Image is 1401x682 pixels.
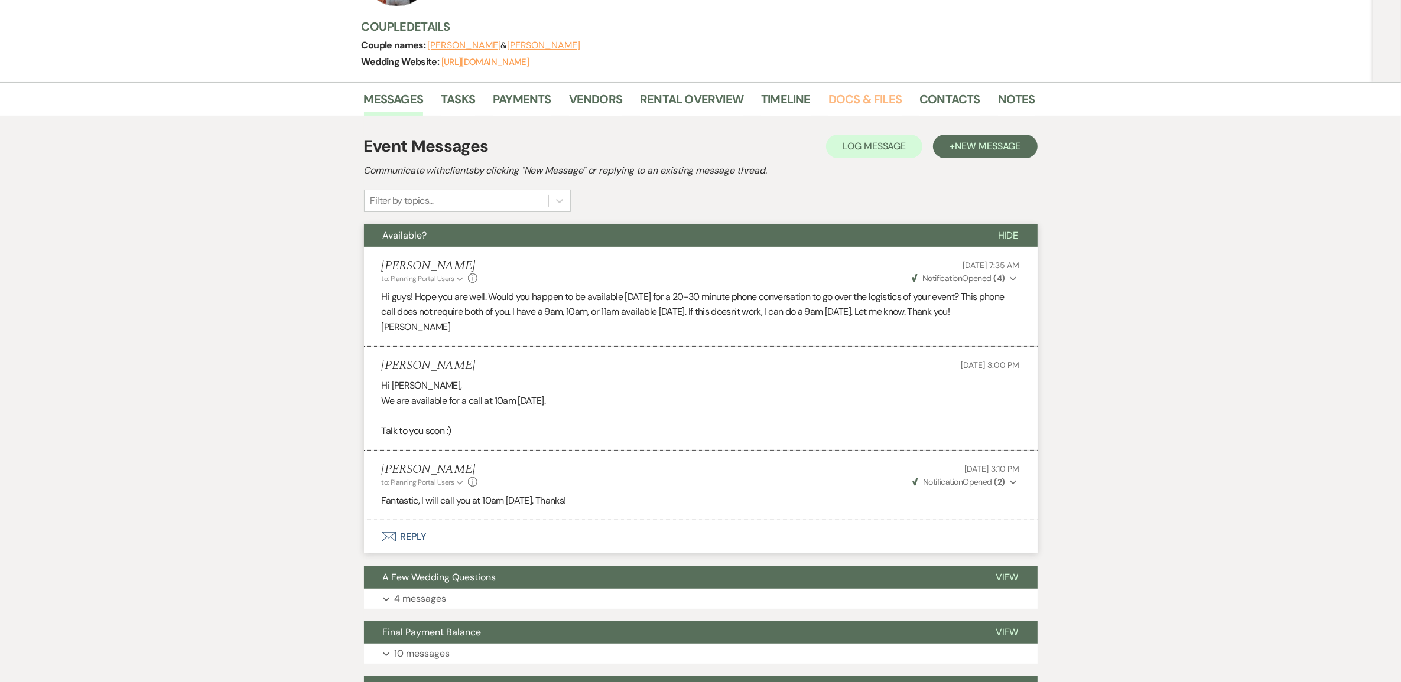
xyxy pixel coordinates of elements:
[977,621,1038,644] button: View
[998,90,1035,116] a: Notes
[996,626,1019,638] span: View
[364,566,977,589] button: A Few Wedding Questions
[993,273,1005,283] strong: ( 4 )
[395,591,447,606] p: 4 messages
[919,90,980,116] a: Contacts
[382,259,478,273] h5: [PERSON_NAME]
[428,40,580,51] span: &
[441,56,529,68] a: [URL][DOMAIN_NAME]
[364,134,489,159] h1: Event Messages
[383,229,427,242] span: Available?
[382,289,1020,319] p: Hi guys! Hope you are well. Would you happen to be available [DATE] for a 20-30 minute phone conv...
[382,273,466,284] button: to: Planning Portal Users
[922,273,962,283] span: Notification
[955,140,1020,152] span: New Message
[382,493,1020,508] p: Fantastic, I will call you at 10am [DATE]. Thanks!
[364,164,1038,178] h2: Communicate with clients by clicking "New Message" or replying to an existing message thread.
[364,224,979,247] button: Available?
[364,90,424,116] a: Messages
[996,571,1019,583] span: View
[364,589,1038,609] button: 4 messages
[382,423,1020,439] p: Talk to you soon :)
[362,56,441,68] span: Wedding Website:
[569,90,622,116] a: Vendors
[370,194,434,208] div: Filter by topics...
[910,272,1020,285] button: NotificationOpened (4)
[933,135,1037,158] button: +New Message
[961,360,1019,370] span: [DATE] 3:00 PM
[828,90,902,116] a: Docs & Files
[364,644,1038,664] button: 10 messages
[382,274,454,283] span: to: Planning Portal Users
[383,571,496,583] span: A Few Wedding Questions
[382,477,466,488] button: to: Planning Portal Users
[998,229,1019,242] span: Hide
[994,477,1005,487] strong: ( 2 )
[362,39,428,51] span: Couple names:
[428,41,501,50] button: [PERSON_NAME]
[843,140,906,152] span: Log Message
[382,393,1020,409] p: We are available for a call at 10am [DATE].
[383,626,482,638] span: Final Payment Balance
[362,18,1023,35] h3: Couple Details
[395,646,450,661] p: 10 messages
[441,90,475,116] a: Tasks
[912,273,1005,283] span: Opened
[382,358,476,373] h5: [PERSON_NAME]
[382,319,1020,335] p: [PERSON_NAME]
[964,464,1019,474] span: [DATE] 3:10 PM
[364,621,977,644] button: Final Payment Balance
[911,476,1020,488] button: NotificationOpened (2)
[979,224,1038,247] button: Hide
[761,90,811,116] a: Timeline
[826,135,922,158] button: Log Message
[382,462,478,477] h5: [PERSON_NAME]
[382,478,454,487] span: to: Planning Portal Users
[923,477,963,487] span: Notification
[977,566,1038,589] button: View
[963,260,1019,270] span: [DATE] 7:35 AM
[640,90,743,116] a: Rental Overview
[493,90,551,116] a: Payments
[912,477,1005,487] span: Opened
[382,378,1020,393] p: Hi [PERSON_NAME],
[364,520,1038,553] button: Reply
[507,41,580,50] button: [PERSON_NAME]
